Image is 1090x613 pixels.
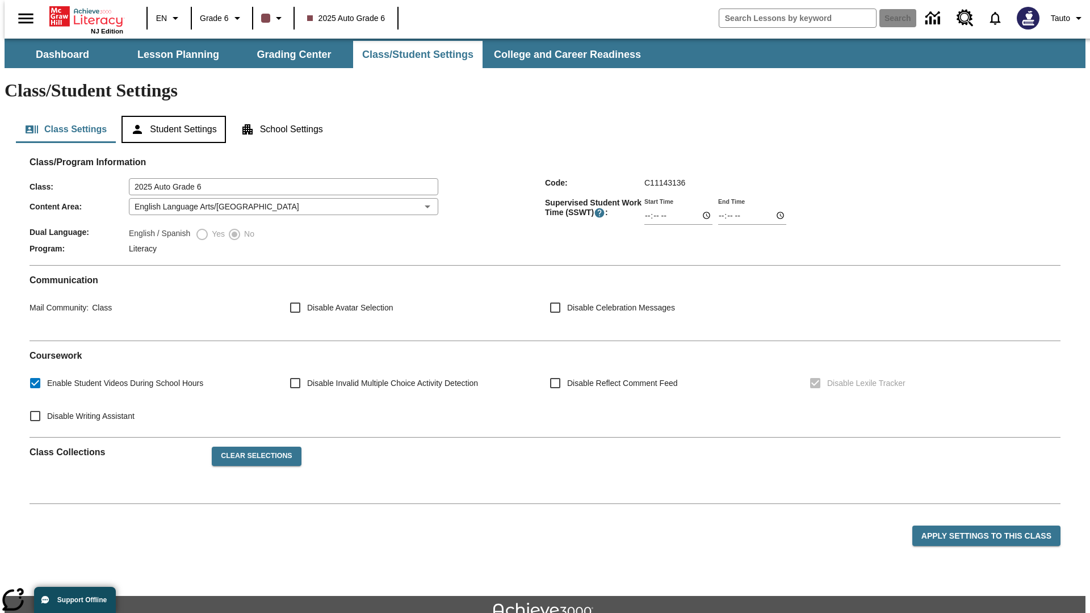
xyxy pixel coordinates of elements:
[89,303,112,312] span: Class
[30,168,1060,256] div: Class/Program Information
[121,41,235,68] button: Lesson Planning
[30,202,129,211] span: Content Area :
[49,5,123,28] a: Home
[485,41,650,68] button: College and Career Readiness
[200,12,229,24] span: Grade 6
[30,350,1060,428] div: Coursework
[644,178,685,187] span: C11143136
[545,178,644,187] span: Code :
[156,12,167,24] span: EN
[209,228,225,240] span: Yes
[1010,3,1046,33] button: Select a new avatar
[719,9,876,27] input: search field
[47,377,203,389] span: Enable Student Videos During School Hours
[34,587,116,613] button: Support Offline
[644,197,673,205] label: Start Time
[307,302,393,314] span: Disable Avatar Selection
[827,377,905,389] span: Disable Lexile Tracker
[980,3,1010,33] a: Notifications
[567,302,675,314] span: Disable Celebration Messages
[1051,12,1070,24] span: Tauto
[57,596,107,604] span: Support Offline
[121,116,225,143] button: Student Settings
[30,275,1060,331] div: Communication
[30,350,1060,361] h2: Course work
[195,8,249,28] button: Grade: Grade 6, Select a grade
[545,198,644,219] span: Supervised Student Work Time (SSWT) :
[9,2,43,35] button: Open side menu
[5,41,651,68] div: SubNavbar
[129,178,438,195] input: Class
[718,197,745,205] label: End Time
[47,410,135,422] span: Disable Writing Assistant
[1046,8,1090,28] button: Profile/Settings
[30,244,129,253] span: Program :
[129,244,157,253] span: Literacy
[919,3,950,34] a: Data Center
[30,275,1060,285] h2: Communication
[30,182,129,191] span: Class :
[257,8,290,28] button: Class color is dark brown. Change class color
[232,116,332,143] button: School Settings
[30,438,1060,494] div: Class Collections
[6,41,119,68] button: Dashboard
[212,447,301,466] button: Clear Selections
[5,80,1085,101] h1: Class/Student Settings
[30,447,203,457] h2: Class Collections
[129,198,438,215] div: English Language Arts/[GEOGRAPHIC_DATA]
[91,28,123,35] span: NJ Edition
[594,207,605,219] button: Supervised Student Work Time is the timeframe when students can take LevelSet and when lessons ar...
[353,41,483,68] button: Class/Student Settings
[49,4,123,35] div: Home
[912,526,1060,547] button: Apply Settings to this Class
[567,377,678,389] span: Disable Reflect Comment Feed
[241,228,254,240] span: No
[237,41,351,68] button: Grading Center
[30,303,89,312] span: Mail Community :
[1017,7,1039,30] img: Avatar
[16,116,116,143] button: Class Settings
[307,12,385,24] span: 2025 Auto Grade 6
[5,39,1085,68] div: SubNavbar
[129,228,190,241] label: English / Spanish
[950,3,980,33] a: Resource Center, Will open in new tab
[16,116,1074,143] div: Class/Student Settings
[30,157,1060,167] h2: Class/Program Information
[307,377,478,389] span: Disable Invalid Multiple Choice Activity Detection
[30,228,129,237] span: Dual Language :
[151,8,187,28] button: Language: EN, Select a language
